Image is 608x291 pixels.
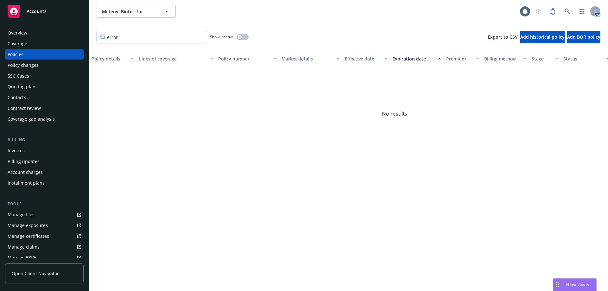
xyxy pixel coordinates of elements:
[8,103,41,113] div: Contract review
[444,51,482,66] button: Premium
[390,51,444,66] button: Expiration date
[342,51,390,66] button: Effective date
[102,8,157,15] span: Miltenyi Biotec, Inc.
[218,55,269,62] div: Policy number
[5,103,84,113] a: Contract review
[5,210,84,220] a: Manage files
[563,55,602,62] div: Status
[139,55,206,62] div: Lines of coverage
[529,51,561,66] button: Stage
[8,242,40,252] div: Manage claims
[5,156,84,167] a: Billing updates
[576,5,588,18] a: Switch app
[210,34,234,40] span: Show inactive
[5,92,84,103] a: Contacts
[12,270,59,277] span: Open Client Navigator
[8,167,43,177] div: Account charges
[484,55,520,62] div: Billing method
[5,82,84,92] a: Quoting plans
[5,242,84,252] a: Manage claims
[5,71,84,81] a: SSC Cases
[547,5,559,18] a: Report a Bug
[216,51,279,66] button: Policy number
[5,167,84,177] a: Account charges
[8,49,23,60] div: Policies
[8,253,37,263] div: Manage BORs
[8,71,29,81] div: SSC Cases
[553,279,561,291] div: Drag to move
[8,114,55,124] div: Coverage gap analysis
[5,178,84,188] a: Installment plans
[446,55,472,62] div: Premium
[136,51,216,66] button: Lines of coverage
[8,60,39,70] div: Policy changes
[5,253,84,263] a: Manage BORs
[8,231,49,241] div: Manage certificates
[279,51,342,66] button: Market details
[567,34,600,40] span: Add BOR policy
[8,210,35,220] div: Manage files
[5,146,84,156] a: Invoices
[532,55,551,62] div: Stage
[482,51,529,66] button: Billing method
[97,31,206,43] input: Filter by keyword...
[97,5,176,18] button: Miltenyi Biotec, Inc.
[5,137,84,143] div: Billing
[8,156,40,167] div: Billing updates
[532,5,545,18] a: Start snowing
[5,220,84,231] a: Manage exposures
[5,231,84,241] a: Manage certificates
[5,201,84,207] div: Tools
[5,3,84,20] a: Accounts
[8,82,38,92] div: Quoting plans
[5,60,84,70] a: Policy changes
[8,178,45,188] div: Installment plans
[345,55,380,62] div: Effective date
[8,220,48,231] div: Manage exposures
[8,146,25,156] div: Invoices
[27,9,47,14] span: Accounts
[392,55,434,62] div: Expiration date
[561,5,574,18] a: Search
[5,49,84,60] a: Policies
[520,34,565,40] span: Add historical policy
[5,28,84,38] a: Overview
[89,51,136,66] button: Policy details
[553,278,597,291] button: Nova Assist
[488,31,518,43] button: Export to CSV
[8,92,26,103] div: Contacts
[8,39,27,49] div: Coverage
[488,34,518,40] span: Export to CSV
[567,31,600,43] button: Add BOR policy
[8,28,27,38] div: Overview
[92,55,127,62] div: Policy details
[282,55,333,62] div: Market details
[566,282,591,287] span: Nova Assist
[5,114,84,124] a: Coverage gap analysis
[5,39,84,49] a: Coverage
[520,31,565,43] button: Add historical policy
